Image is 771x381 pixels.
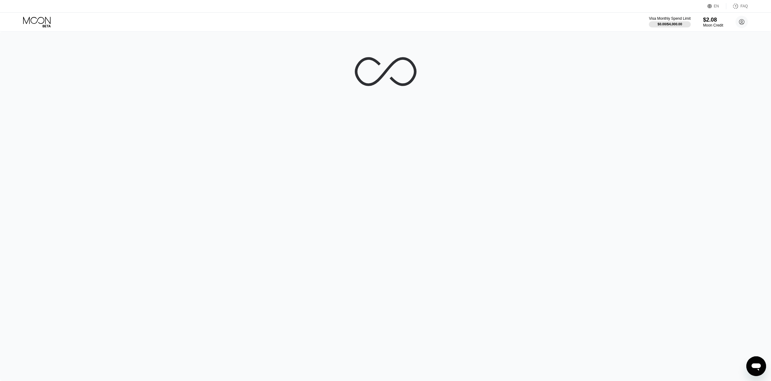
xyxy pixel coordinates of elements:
[726,3,748,9] div: FAQ
[746,356,766,376] iframe: Nút để khởi chạy cửa sổ nhắn tin
[703,23,723,27] div: Moon Credit
[714,4,719,8] div: EN
[703,17,723,23] div: $2.08
[703,17,723,27] div: $2.08Moon Credit
[707,3,726,9] div: EN
[649,16,690,21] div: Visa Monthly Spend Limit
[657,22,682,26] div: $0.00 / $4,000.00
[740,4,748,8] div: FAQ
[649,16,690,27] div: Visa Monthly Spend Limit$0.00/$4,000.00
